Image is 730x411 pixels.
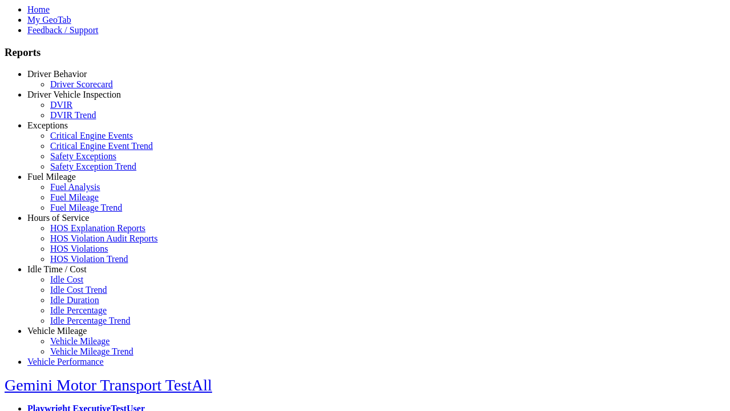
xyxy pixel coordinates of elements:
a: HOS Explanation Reports [50,223,145,233]
a: HOS Violation Audit Reports [50,233,158,243]
a: DVIR Trend [50,110,96,120]
a: My GeoTab [27,15,71,25]
a: DVIR [50,100,72,110]
a: Critical Engine Events [50,131,133,140]
a: Driver Behavior [27,69,87,79]
a: Safety Exceptions [50,151,116,161]
h3: Reports [5,46,725,59]
a: Idle Duration [50,295,99,305]
a: Vehicle Mileage [27,326,87,336]
a: Idle Cost [50,275,83,284]
a: Home [27,5,50,14]
a: Fuel Mileage Trend [50,203,122,212]
a: Critical Engine Event Trend [50,141,153,151]
a: Idle Percentage [50,305,107,315]
a: Vehicle Performance [27,357,104,366]
a: Hours of Service [27,213,89,223]
a: Vehicle Mileage [50,336,109,346]
a: HOS Violations [50,244,108,253]
a: Idle Cost Trend [50,285,107,295]
a: Idle Percentage Trend [50,316,130,325]
a: Idle Time / Cost [27,264,87,274]
a: Gemini Motor Transport TestAll [5,376,212,394]
a: Vehicle Mileage Trend [50,346,133,356]
a: Driver Scorecard [50,79,113,89]
a: Fuel Mileage [27,172,76,182]
a: Driver Vehicle Inspection [27,90,121,99]
a: Exceptions [27,120,68,130]
a: Fuel Analysis [50,182,100,192]
a: HOS Violation Trend [50,254,128,264]
a: Fuel Mileage [50,192,99,202]
a: Safety Exception Trend [50,162,136,171]
a: Feedback / Support [27,25,98,35]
